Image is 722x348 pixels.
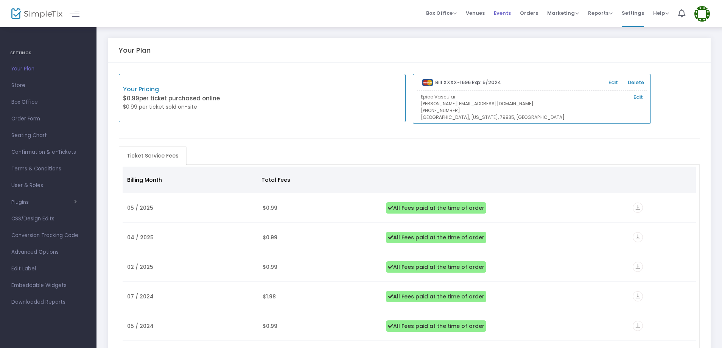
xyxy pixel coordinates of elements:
[263,322,277,330] span: $0.99
[633,293,643,301] a: vertical_align_bottom
[494,3,511,23] span: Events
[421,100,643,107] p: [PERSON_NAME][EMAIL_ADDRESS][DOMAIN_NAME]
[119,46,151,55] h5: Your Plan
[11,297,85,307] span: Downloaded Reports
[628,79,644,86] a: Delete
[633,94,643,101] a: Edit
[421,114,643,121] p: [GEOGRAPHIC_DATA], [US_STATE], 79835, [GEOGRAPHIC_DATA]
[11,231,85,240] span: Conversion Tracking Code
[11,181,85,190] span: User & Roles
[633,264,643,272] a: vertical_align_bottom
[123,167,257,193] th: Billing Month
[11,199,77,205] button: Plugins
[588,9,613,17] span: Reports
[11,147,85,157] span: Confirmation & e-Tickets
[386,261,486,273] span: All Fees paid at the time of order
[422,79,433,86] img: mastercard.png
[386,232,486,243] span: All Fees paid at the time of order
[11,64,85,74] span: Your Plan
[421,107,643,114] p: [PHONE_NUMBER]
[633,234,643,242] a: vertical_align_bottom
[127,293,154,300] span: 07 / 2024
[257,167,379,193] th: Total Fees
[127,234,154,241] span: 04 / 2025
[127,322,154,330] span: 05 / 2024
[386,202,486,214] span: All Fees paid at the time of order
[386,291,486,302] span: All Fees paid at the time of order
[435,79,501,86] b: Bill XXXX-1696 Exp: 5/2024
[11,247,85,257] span: Advanced Options
[11,114,85,124] span: Order Form
[426,9,457,17] span: Box Office
[608,79,618,86] a: Edit
[653,9,669,17] span: Help
[263,263,277,271] span: $0.99
[633,262,643,272] i: vertical_align_bottom
[633,321,643,331] i: vertical_align_bottom
[11,131,85,140] span: Seating Chart
[466,3,485,23] span: Venues
[633,323,643,331] a: vertical_align_bottom
[421,94,643,100] p: Epicc Vascular
[263,293,276,300] span: $1.98
[11,81,85,91] span: Store
[263,234,277,241] span: $0.99
[123,103,262,111] p: $0.99 per ticket sold on-site
[10,45,86,61] h4: SETTINGS
[520,3,538,23] span: Orders
[123,85,262,94] p: Your Pricing
[633,203,643,213] i: vertical_align_bottom
[633,291,643,301] i: vertical_align_bottom
[122,150,183,162] span: Ticket Service Fees
[11,214,85,224] span: CSS/Design Edits
[127,204,153,212] span: 05 / 2025
[11,264,85,274] span: Edit Label
[622,3,644,23] span: Settings
[633,232,643,242] i: vertical_align_bottom
[263,204,277,212] span: $0.99
[11,97,85,107] span: Box Office
[11,164,85,174] span: Terms & Conditions
[386,320,486,332] span: All Fees paid at the time of order
[123,94,262,103] p: $0.99 per ticket purchased online
[127,263,153,271] span: 02 / 2025
[621,79,626,86] span: |
[547,9,579,17] span: Marketing
[633,205,643,212] a: vertical_align_bottom
[11,281,85,290] span: Embeddable Widgets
